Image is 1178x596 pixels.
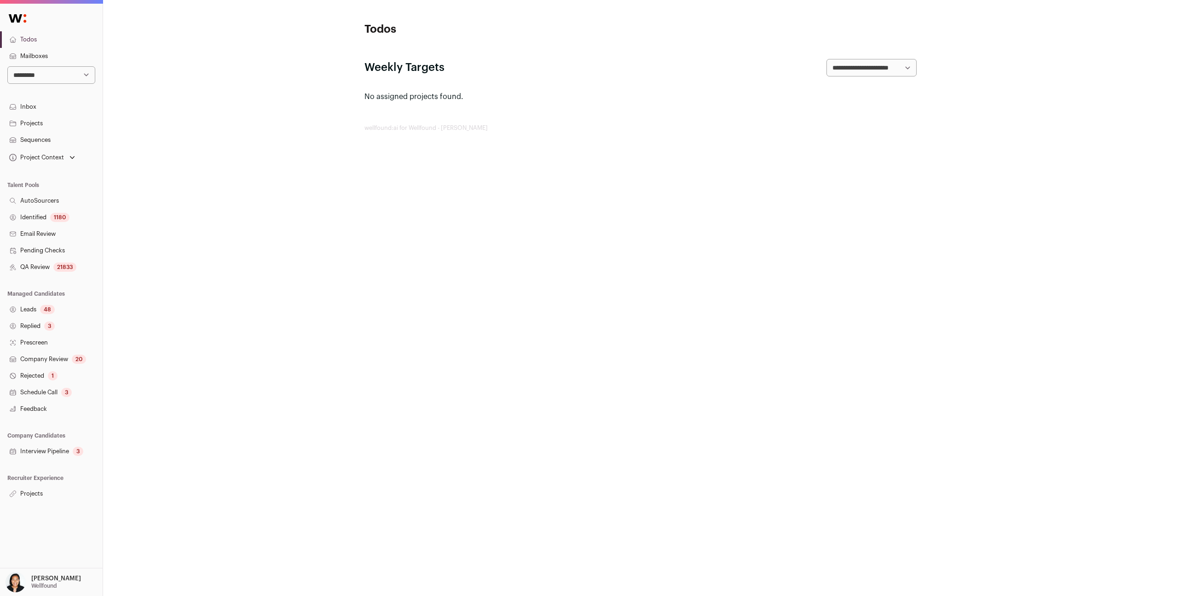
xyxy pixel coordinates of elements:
[364,22,549,37] h1: Todos
[61,388,72,397] div: 3
[4,9,31,28] img: Wellfound
[31,582,57,590] p: Wellfound
[4,572,83,592] button: Open dropdown
[40,305,55,314] div: 48
[31,575,81,582] p: [PERSON_NAME]
[73,447,83,456] div: 3
[48,371,58,380] div: 1
[6,572,26,592] img: 13709957-medium_jpg
[364,60,445,75] h2: Weekly Targets
[7,151,77,164] button: Open dropdown
[72,355,86,364] div: 20
[53,263,76,272] div: 21833
[364,124,917,132] footer: wellfound:ai for Wellfound - [PERSON_NAME]
[44,321,55,331] div: 3
[50,213,69,222] div: 1180
[364,91,917,102] p: No assigned projects found.
[7,154,64,161] div: Project Context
